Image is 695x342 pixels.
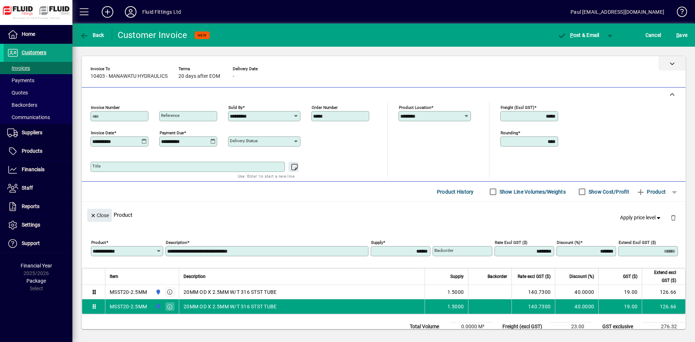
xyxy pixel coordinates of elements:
td: 40.0000 [555,299,598,314]
mat-label: Sold by [228,105,243,110]
span: NEW [198,33,207,38]
mat-label: Supply [371,240,383,245]
mat-label: Product [91,240,106,245]
a: Reports [4,198,72,216]
app-page-header-button: Back [72,29,112,42]
div: MSST20-2.5MM [110,303,147,310]
button: Add [96,5,119,18]
span: S [676,32,679,38]
a: Payments [4,74,72,86]
button: Post & Email [554,29,603,42]
td: Freight (excl GST) [499,322,549,331]
mat-label: Extend excl GST ($) [619,240,656,245]
span: Support [22,240,40,246]
a: Staff [4,179,72,197]
a: Knowledge Base [671,1,686,25]
mat-label: Description [166,240,187,245]
span: AUCKLAND [153,303,162,311]
a: Quotes [4,86,72,99]
span: 1.5000 [447,303,464,310]
button: Delete [665,209,682,226]
div: Paul [EMAIL_ADDRESS][DOMAIN_NAME] [570,6,664,18]
span: P [570,32,573,38]
button: Cancel [644,29,663,42]
a: Suppliers [4,124,72,142]
td: 19.00 [598,299,642,314]
button: Back [78,29,106,42]
span: 10403 - MANAWATU HYDRAULICS [90,73,168,79]
span: Discount (%) [569,273,594,280]
mat-label: Product location [399,105,431,110]
button: Profile [119,5,142,18]
button: Product [633,185,669,198]
span: Close [90,210,109,221]
td: Total Volume [406,322,450,331]
span: 20MM OD X 2.5MM W/T 316 STST TUBE [184,303,277,310]
span: Backorders [7,102,37,108]
a: Financials [4,161,72,179]
button: Apply price level [617,211,665,224]
span: Suppliers [22,130,42,135]
mat-label: Backorder [434,248,454,253]
span: Item [110,273,118,280]
span: Description [184,273,206,280]
mat-label: Delivery status [230,138,258,143]
a: Settings [4,216,72,234]
span: Financials [22,166,45,172]
app-page-header-button: Delete [665,214,682,221]
mat-label: Payment due [160,130,184,135]
span: Settings [22,222,40,228]
span: Quotes [7,90,28,96]
div: Fluid Fittings Ltd [142,6,181,18]
span: ost & Email [557,32,599,38]
a: Backorders [4,99,72,111]
mat-label: Discount (%) [557,240,580,245]
span: 20MM OD X 2.5MM W/T 316 STST TUBE [184,288,277,296]
span: Reports [22,203,39,209]
button: Product History [434,185,477,198]
span: ave [676,29,687,41]
td: 126.66 [642,299,685,314]
span: Cancel [645,29,661,41]
a: Products [4,142,72,160]
span: Products [22,148,42,154]
span: Staff [22,185,33,191]
div: Customer Invoice [118,29,188,41]
span: AUCKLAND [153,288,162,296]
a: Support [4,235,72,253]
span: Payments [7,77,34,83]
button: Save [674,29,689,42]
div: MSST20-2.5MM [110,288,147,296]
span: Product [636,186,666,198]
mat-label: Reference [161,113,180,118]
td: 276.32 [642,322,686,331]
mat-label: Rounding [501,130,518,135]
span: Communications [7,114,50,120]
span: 1.5000 [447,288,464,296]
div: 140.7300 [516,288,551,296]
div: Product [82,202,686,228]
div: 140.7300 [516,303,551,310]
td: 0.0000 M³ [450,322,493,331]
mat-hint: Use 'Enter' to start a new line [238,172,295,180]
a: Communications [4,111,72,123]
mat-label: Invoice date [91,130,114,135]
span: Package [26,278,46,284]
td: 19.00 [598,285,642,299]
span: Backorder [488,273,507,280]
span: Rate excl GST ($) [518,273,551,280]
span: 20 days after EOM [178,73,220,79]
mat-label: Freight (excl GST) [501,105,534,110]
mat-label: Order number [312,105,338,110]
span: Apply price level [620,214,662,221]
span: Invoices [7,65,30,71]
label: Show Line Volumes/Weights [498,188,566,195]
span: Extend excl GST ($) [646,269,676,284]
span: GST ($) [623,273,637,280]
button: Close [87,209,112,222]
td: 40.0000 [555,285,598,299]
span: Financial Year [21,263,52,269]
mat-label: Rate excl GST ($) [495,240,527,245]
app-page-header-button: Close [85,212,114,218]
td: 126.66 [642,285,685,299]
